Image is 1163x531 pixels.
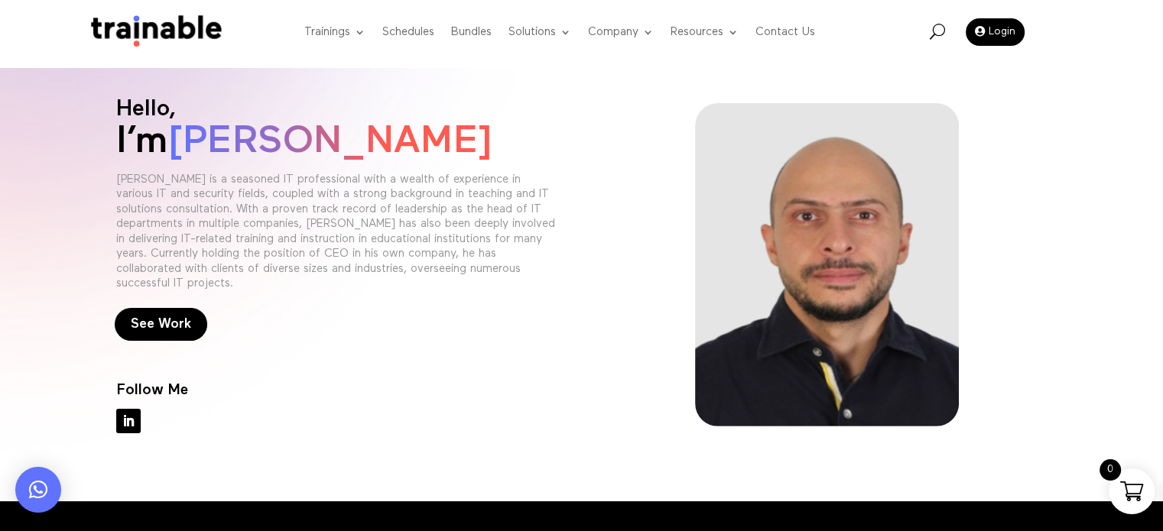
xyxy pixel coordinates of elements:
span: 0 [1100,459,1121,481]
h1: I’m [116,118,556,172]
span: [PERSON_NAME] [167,122,492,160]
a: Follow on LinkedIn [116,409,141,433]
a: See Work [115,308,207,341]
p: Follow Me [116,384,188,397]
p: Hello, [116,103,556,116]
p: [PERSON_NAME] is a seasoned IT professional with a wealth of experience in various IT and securit... [116,172,556,303]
